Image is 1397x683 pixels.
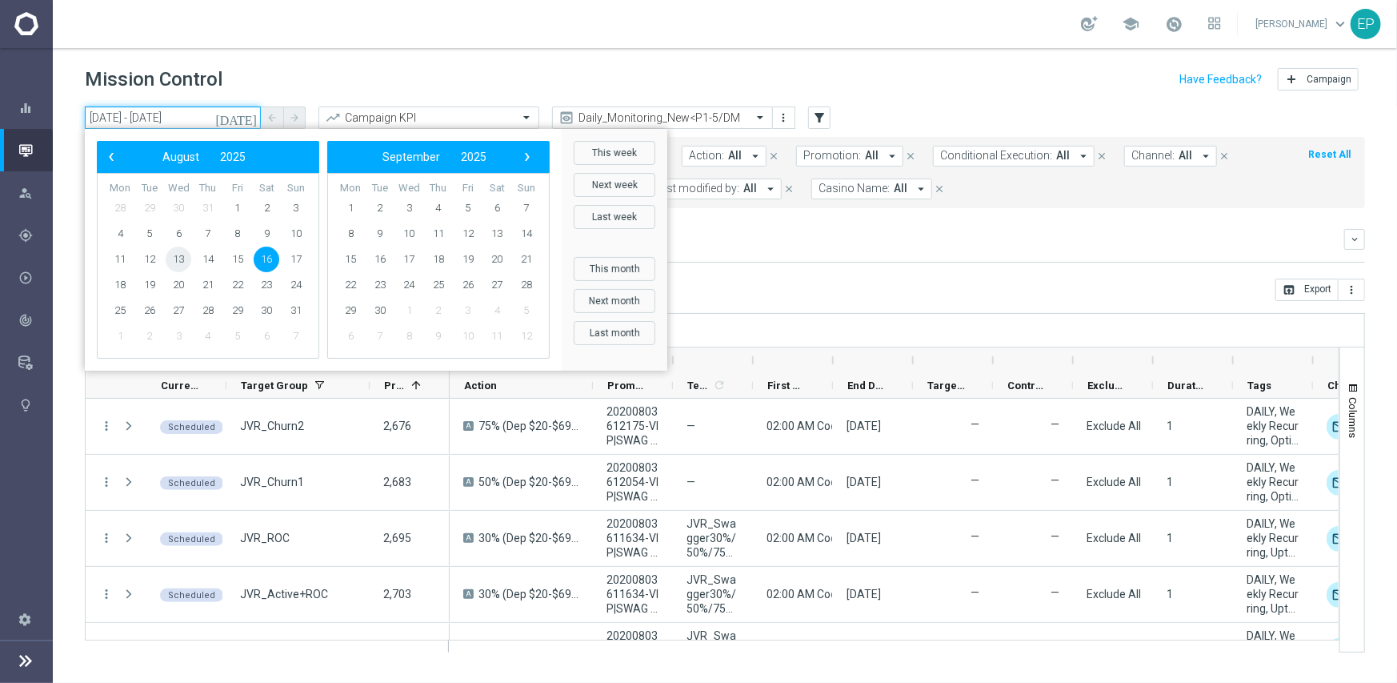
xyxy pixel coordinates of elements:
span: 6 [166,221,191,247]
span: 4 [195,323,221,349]
label: — [971,529,979,544]
button: play_circle_outline Execute [18,271,53,284]
i: lightbulb [18,398,33,412]
button: gps_fixed Plan [18,229,53,242]
button: Reset All [1307,146,1352,163]
label: — [1051,529,1059,544]
button: [DATE] [213,106,261,131]
div: Email [1327,470,1352,496]
span: 5 [514,298,539,323]
span: 2025 [461,151,486,163]
button: close [782,180,796,198]
span: First Send Time [767,380,806,392]
div: Mission Control [18,144,53,157]
i: arrow_drop_down [885,149,899,163]
span: 26 [137,298,162,323]
span: 16 [254,247,279,272]
span: Priority [384,380,405,392]
span: 13 [484,221,510,247]
span: 9 [254,221,279,247]
span: All [894,182,907,195]
bs-datepicker-navigation-view: ​ ​ ​ [101,147,307,167]
div: Press SPACE to select this row. [86,511,450,567]
span: 19 [137,272,162,298]
span: 5 [137,221,162,247]
span: 3 [283,195,309,221]
span: 25 [107,298,133,323]
i: [DATE] [215,110,258,125]
span: 16 [367,247,393,272]
button: add Campaign [1278,68,1359,90]
div: Execute [18,271,52,285]
span: JVR_Churn2 [240,419,304,433]
button: 2025 [210,147,256,167]
a: [PERSON_NAME]keyboard_arrow_down [1254,12,1351,36]
button: Next month [574,289,655,313]
i: close [905,151,916,162]
img: Email [1327,414,1352,440]
i: equalizer [18,101,33,115]
span: A [463,421,474,431]
span: Tags [1247,380,1271,392]
th: weekday [424,182,454,195]
span: 30 [166,195,191,221]
span: school [1122,15,1139,33]
span: JVR_Swagger30%/50%/75%_Snip [686,516,739,560]
span: 2025 [220,151,246,163]
span: keyboard_arrow_down [1331,15,1349,33]
i: arrow_drop_down [914,182,928,196]
span: Targeted Customers [927,380,966,392]
span: 26 [455,272,481,298]
th: weekday [336,182,366,195]
span: Exclude All [1087,476,1141,488]
label: — [971,417,979,432]
span: 8 [338,221,363,247]
span: 18 [107,272,133,298]
button: ‹ [101,147,122,167]
button: Conditional Execution: All arrow_drop_down [933,146,1095,167]
span: 30% (Dep $20-$69) / 50% (Dep $70-$149) / 75% (Dep $150-$700) [478,587,579,601]
button: Last week [574,205,655,229]
span: 1 [107,323,133,349]
span: 31 [283,298,309,323]
span: 7 [367,323,393,349]
div: Press SPACE to select this row. [86,399,450,455]
span: 24 [283,272,309,298]
img: Optimail [1327,526,1352,552]
span: JVR_Churn1 [240,475,304,489]
colored-tag: Scheduled [160,419,223,434]
div: Dashboard [18,86,52,129]
span: 02:00 AM Coordinated Universal Time (UTC 00:00) [767,476,1019,488]
span: Duration [1167,380,1206,392]
div: Data Studio [18,356,52,370]
span: A [463,533,474,543]
span: End Date [847,380,886,392]
span: 20200803612175-VIP|SWAG |75% [DEP $20-$69], 20200803612215-VIP|SWAG |100% [DEP $70-$149], 2020080... [606,404,659,448]
span: Target Group [241,380,308,392]
span: 50% (Dep $20-$69) / 75% (Dep $70-$149) / 100% (Dep $150-$700) [478,475,579,489]
span: 27 [166,298,191,323]
span: 20 [484,247,510,272]
span: 12 [455,221,481,247]
span: 14 [195,247,221,272]
i: person_search [18,186,33,200]
span: 12 [137,247,162,272]
i: track_changes [18,313,33,327]
colored-tag: Scheduled [160,475,223,490]
button: track_changes Analyze [18,314,53,327]
i: preview [558,110,574,126]
div: 08 Nov 2025, Saturday [847,475,881,489]
button: close [932,180,947,198]
i: close [934,183,945,195]
span: 30% (Dep $20-$69) / 50% (Dep $70-$149) / 75% (Dep $150-$700) [478,531,579,545]
div: 08 Nov 2025, Saturday [847,419,881,433]
img: Optimail [1327,638,1352,664]
span: All [1056,149,1070,163]
span: 19 [455,247,481,272]
span: A [463,589,474,599]
th: weekday [482,182,512,195]
span: All [1179,149,1192,163]
span: 7 [514,195,539,221]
